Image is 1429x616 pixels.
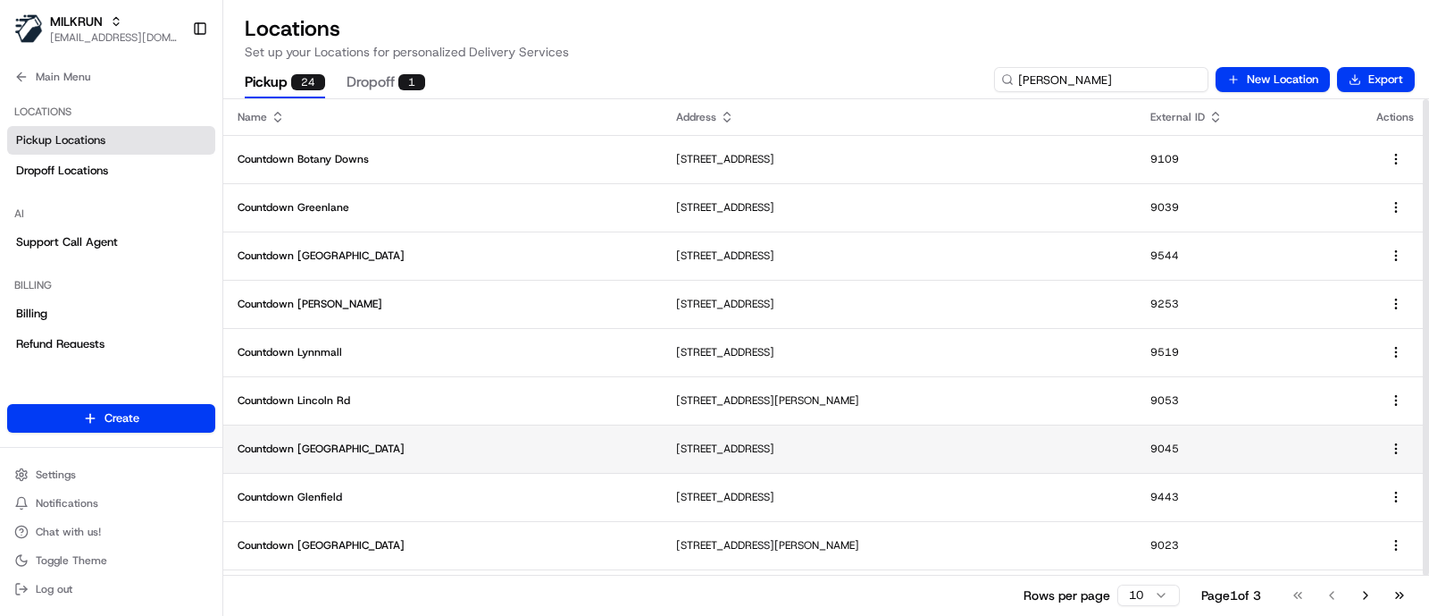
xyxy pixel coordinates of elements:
span: Log out [36,582,72,596]
button: Pickup [245,68,325,98]
p: 9039 [1150,200,1348,215]
div: Actions [1376,110,1415,124]
span: Dropoff Locations [16,163,108,179]
span: Main Menu [36,70,90,84]
span: Pickup Locations [16,132,105,148]
p: Countdown [GEOGRAPHIC_DATA] [238,442,648,456]
p: [STREET_ADDRESS] [676,152,1122,166]
input: Type to search [994,67,1208,92]
span: Create [104,410,139,426]
p: [STREET_ADDRESS] [676,442,1122,456]
div: Locations [7,97,215,126]
button: MILKRUNMILKRUN[EMAIL_ADDRESS][DOMAIN_NAME] [7,7,185,50]
p: 9443 [1150,490,1348,504]
p: [STREET_ADDRESS][PERSON_NAME] [676,538,1122,553]
p: [STREET_ADDRESS][PERSON_NAME] [676,393,1122,408]
p: 9544 [1150,249,1348,263]
p: Countdown Greenlane [238,200,648,215]
p: Countdown Lynnmall [238,345,648,359]
div: Name [238,110,648,124]
p: 9053 [1150,393,1348,408]
div: Page 1 of 3 [1201,586,1261,604]
span: Settings [36,468,76,482]
p: Rows per page [1024,586,1110,604]
div: AI [7,199,215,228]
p: 9023 [1150,538,1348,553]
button: Settings [7,462,215,487]
h2: Locations [245,14,1408,43]
p: Set up your Locations for personalized Delivery Services [245,43,1408,61]
p: Countdown [PERSON_NAME] [238,297,648,311]
span: Support Call Agent [16,234,118,250]
span: Refund Requests [16,336,104,352]
a: Pickup Locations [7,126,215,155]
a: Support Call Agent [7,228,215,257]
p: 9109 [1150,152,1348,166]
button: Create [7,404,215,433]
p: [STREET_ADDRESS] [676,249,1122,263]
span: Billing [16,306,47,322]
button: [EMAIL_ADDRESS][DOMAIN_NAME] [50,30,178,45]
div: 1 [398,74,425,90]
div: External ID [1150,110,1348,124]
div: Billing [7,271,215,300]
p: Countdown Botany Downs [238,152,648,166]
div: 24 [291,74,325,90]
p: Countdown [GEOGRAPHIC_DATA] [238,249,648,263]
button: Toggle Theme [7,548,215,573]
p: [STREET_ADDRESS] [676,345,1122,359]
img: MILKRUN [14,14,43,43]
button: New Location [1216,67,1330,92]
p: [STREET_ADDRESS] [676,200,1122,215]
a: Dropoff Locations [7,156,215,185]
div: Address [676,110,1122,124]
p: 9519 [1150,345,1348,359]
p: 9045 [1150,442,1348,456]
p: 9253 [1150,297,1348,311]
button: Chat with us! [7,519,215,544]
button: Log out [7,577,215,602]
p: Countdown [GEOGRAPHIC_DATA] [238,538,648,553]
p: Countdown Lincoln Rd [238,393,648,408]
a: Billing [7,300,215,328]
span: Toggle Theme [36,553,107,568]
p: [STREET_ADDRESS] [676,297,1122,311]
button: Export [1337,67,1415,92]
button: Notifications [7,491,215,516]
button: Main Menu [7,64,215,89]
p: [STREET_ADDRESS] [676,490,1122,504]
p: Countdown Glenfield [238,490,648,504]
span: Chat with us! [36,525,101,539]
a: Refund Requests [7,330,215,359]
span: Notifications [36,496,98,511]
button: MILKRUN [50,13,103,30]
button: Dropoff [347,68,425,98]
